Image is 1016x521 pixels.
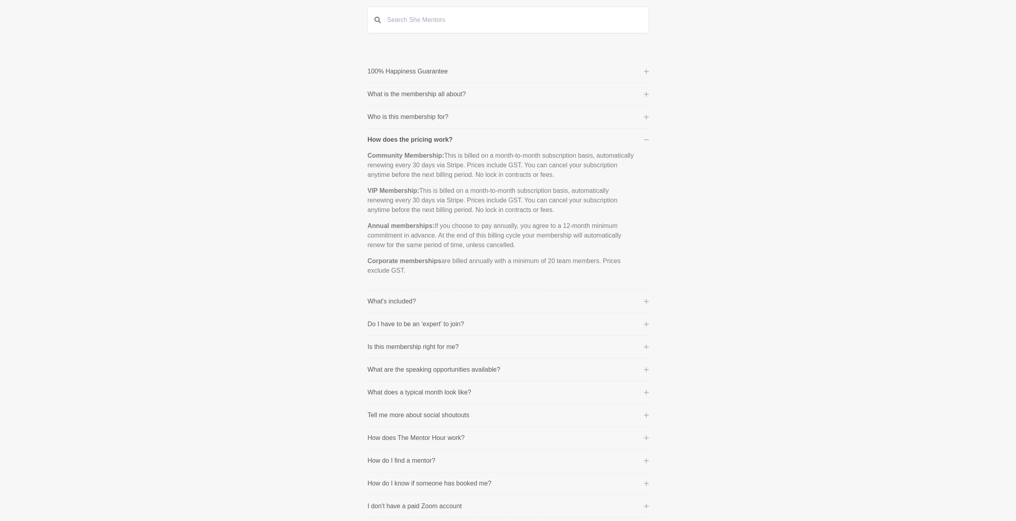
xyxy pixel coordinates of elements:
input: Search She Mentors [381,7,648,33]
button: Do I have to be an 'expert' to join? [368,319,649,329]
p: How does the pricing work? [368,135,453,145]
button: How do I find a mentor? [368,456,649,466]
strong: VIP Membership: [368,187,420,194]
button: Tell me more about social shoutouts [368,410,649,420]
strong: Community Membership: [368,152,444,159]
button: Who is this membership for? [368,112,649,122]
p: I don't have a paid Zoom account [368,501,462,511]
p: are billed annually with a minimum of 20 team members. Prices exclude GST. [368,256,636,275]
button: 100% Happiness Guarantee [368,67,649,76]
p: What are the speaking opportunities available? [368,365,501,374]
p: What does a typical month look like? [368,388,471,397]
p: Who is this membership for? [368,112,449,122]
button: I don't have a paid Zoom account [368,501,649,511]
p: How do I know if someone has booked me? [368,479,491,488]
p: What's included? [368,297,416,306]
button: How does the pricing work? [368,135,649,145]
strong: Annual memberships: [368,222,435,229]
p: How does The Mentor Hour work? [368,433,465,443]
strong: Corporate memberships [368,258,442,264]
button: What are the speaking opportunities available? [368,365,649,374]
p: If you choose to pay annually, you agree to a 12-month minimum commitment in advance. At the end ... [368,221,636,250]
p: Do I have to be an 'expert' to join? [368,319,464,329]
p: Tell me more about social shoutouts [368,410,469,420]
p: How do I find a mentor? [368,456,436,466]
button: What does a typical month look like? [368,388,649,397]
button: How do I know if someone has booked me? [368,479,649,488]
button: What's included? [368,297,649,306]
button: Is this membership right for me? [368,342,649,352]
p: What is the membership all about? [368,89,466,99]
p: This is billed on a month-to-month subscription basis, automatically renewing every 30 days via S... [368,151,636,180]
p: Is this membership right for me? [368,342,459,352]
p: This is billed on a month-to-month subscription basis, automatically renewing every 30 days via S... [368,186,636,215]
p: 100% Happiness Guarantee [368,67,448,76]
button: What is the membership all about? [368,89,649,99]
button: How does The Mentor Hour work? [368,433,649,443]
